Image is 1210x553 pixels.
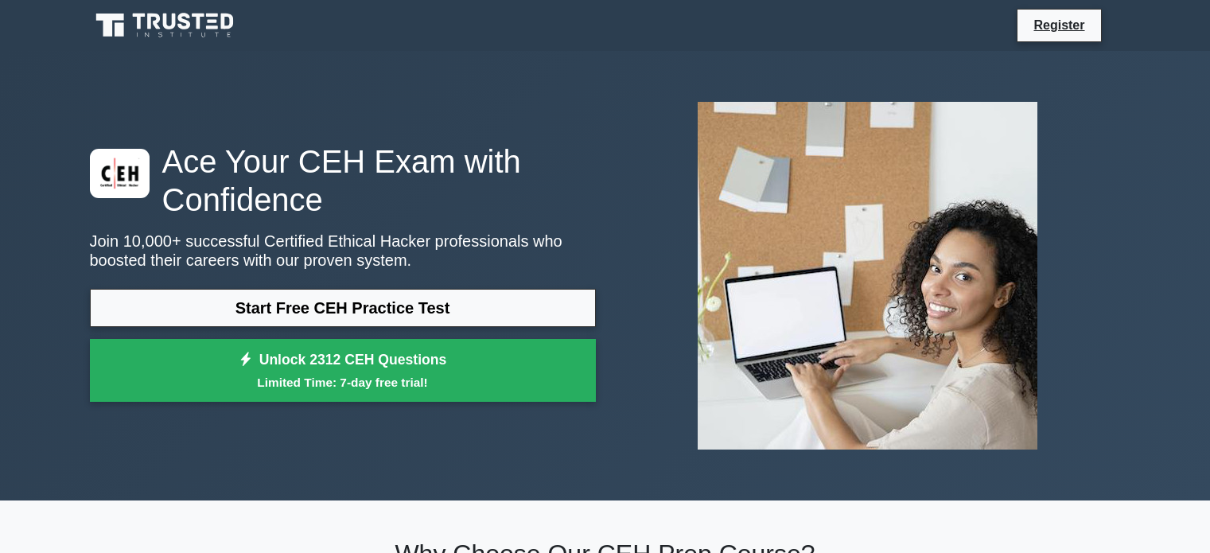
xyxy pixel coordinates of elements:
[1024,15,1094,35] a: Register
[90,339,596,403] a: Unlock 2312 CEH QuestionsLimited Time: 7-day free trial!
[90,232,596,270] p: Join 10,000+ successful Certified Ethical Hacker professionals who boosted their careers with our...
[90,142,596,219] h1: Ace Your CEH Exam with Confidence
[90,289,596,327] a: Start Free CEH Practice Test
[110,373,576,391] small: Limited Time: 7-day free trial!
